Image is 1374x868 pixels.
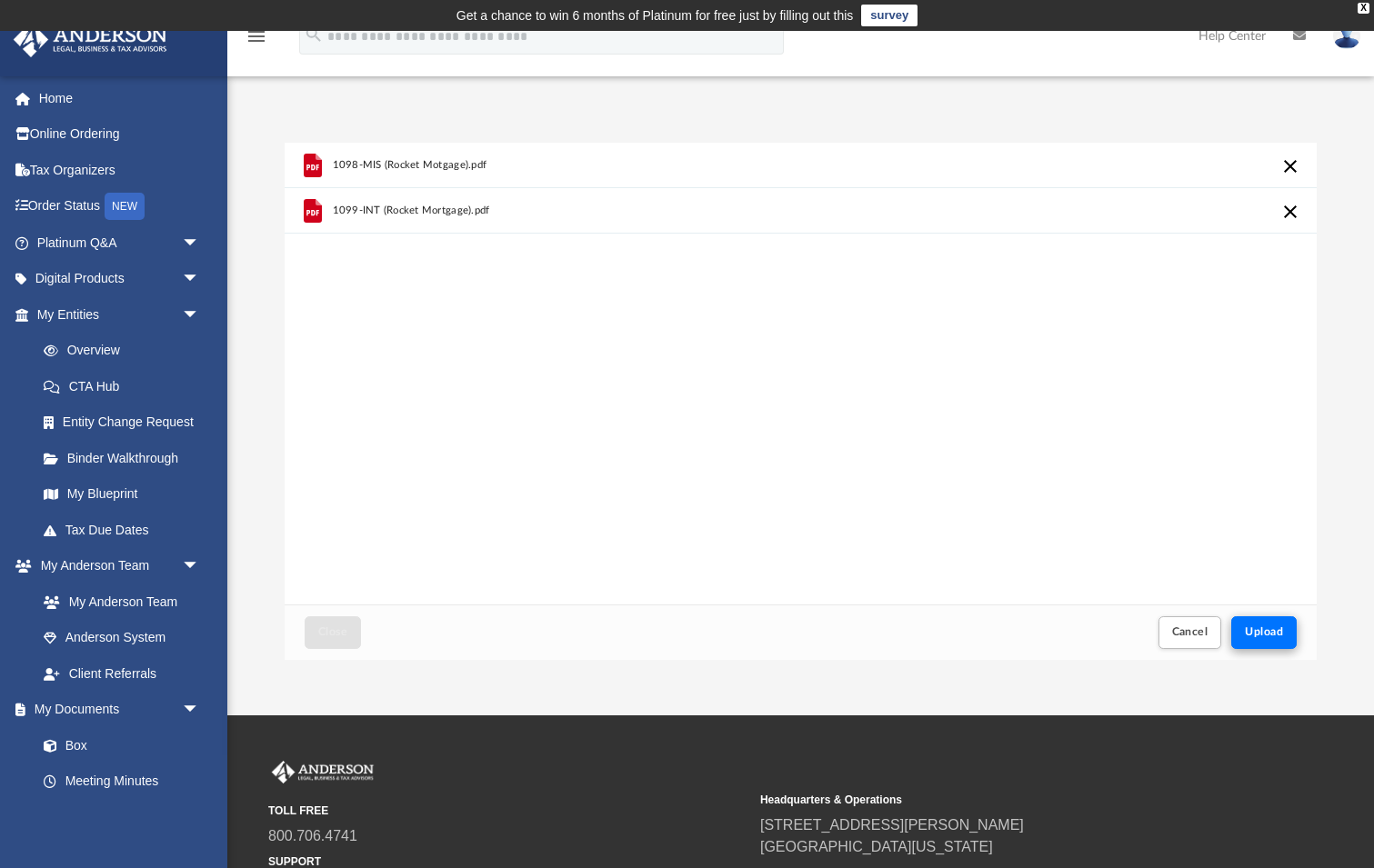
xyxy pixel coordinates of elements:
[25,799,209,835] a: Forms Library
[1358,3,1369,14] div: close
[13,152,227,188] a: Tax Organizers
[25,440,227,476] a: Binder Walkthrough
[268,761,377,784] img: Anderson Advisors Platinum Portal
[25,404,227,441] a: Entity Change Request
[285,143,1317,604] div: grid
[268,828,357,843] a: 800.706.4741
[13,692,218,728] a: My Documentsarrow_drop_down
[182,261,218,298] span: arrow_drop_down
[13,116,227,153] a: Online Ordering
[861,5,918,26] a: survey
[1279,155,1301,177] button: Cancel this upload
[25,584,209,620] a: My Anderson Team
[1172,626,1209,637] span: Cancel
[13,188,227,225] a: Order StatusNEW
[105,193,145,220] div: NEW
[25,727,209,763] a: Box
[25,620,218,656] a: Anderson System
[456,5,854,26] div: Get a chance to win 6 months of Platinum for free just by filling out this
[13,261,227,297] a: Digital Productsarrow_drop_down
[25,368,227,404] a: CTA Hub
[182,692,218,729] span: arrow_drop_down
[182,548,218,585] span: arrow_drop_down
[25,512,227,548] a: Tax Due Dates
[13,224,227,261] a: Platinum Q&Aarrow_drop_down
[182,296,218,334] span: arrow_drop_down
[285,143,1317,660] div: Upload
[760,839,993,854] a: [GEOGRAPHIC_DATA][US_STATE]
[1333,23,1360,49] img: User Pic
[13,296,227,333] a: My Entitiesarrow_drop_down
[1245,626,1283,637] span: Upload
[333,159,487,171] span: 1098-MIS (Rocket Motgage).pdf
[8,22,173,57] img: Anderson Advisors Platinum Portal
[304,25,324,45] i: search
[305,616,361,648] button: Close
[333,205,490,216] span: 1099-INT (Rocket Mortgage).pdf
[182,224,218,262] span: arrow_drop_down
[1231,616,1297,648] button: Upload
[318,626,347,637] span: Close
[246,35,267,47] a: menu
[1158,616,1222,648] button: Cancel
[1279,201,1301,223] button: Cancel this upload
[25,333,227,369] a: Overview
[13,548,218,584] a: My Anderson Teamarrow_drop_down
[760,792,1239,808] small: Headquarters & Operations
[268,803,747,819] small: TOLL FREE
[246,25,267,47] i: menu
[25,476,218,513] a: My Blueprint
[13,80,227,116] a: Home
[25,763,218,800] a: Meeting Minutes
[25,655,218,692] a: Client Referrals
[760,817,1024,833] a: [STREET_ADDRESS][PERSON_NAME]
